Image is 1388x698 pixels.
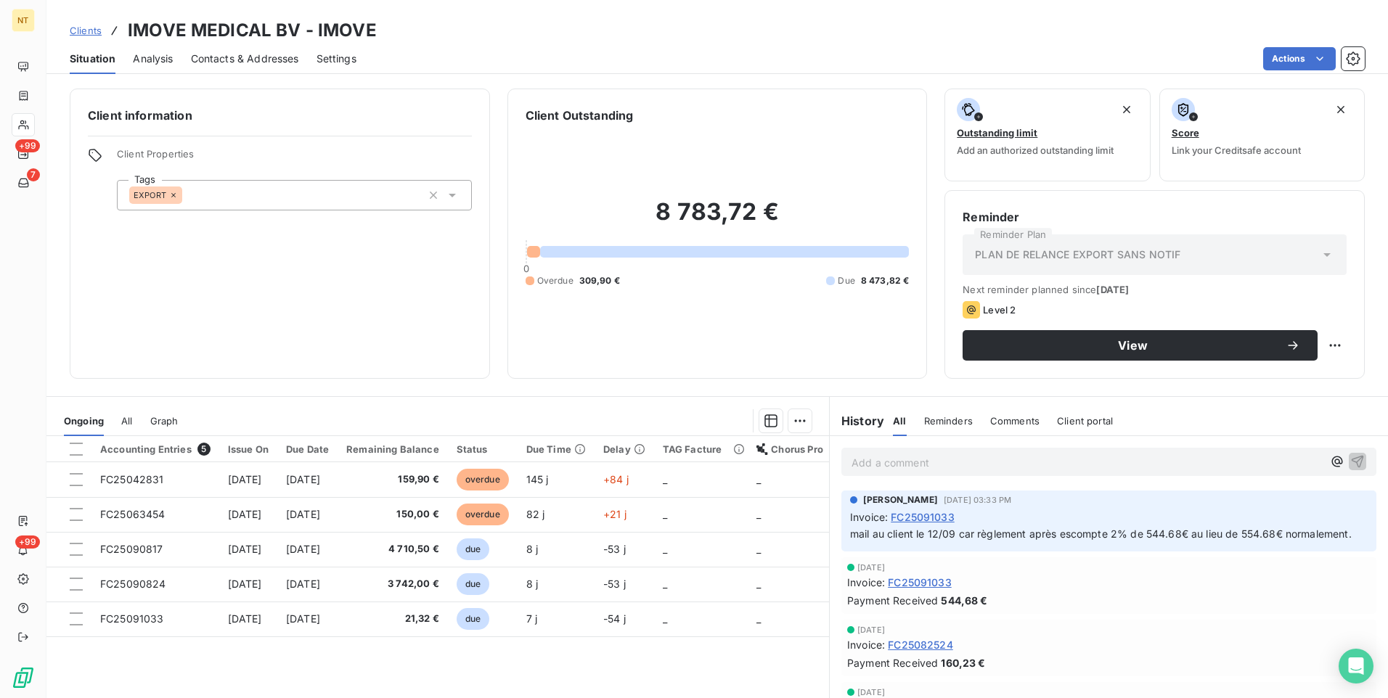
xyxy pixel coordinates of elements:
span: [PERSON_NAME] [863,493,938,506]
div: Delay [603,443,645,455]
span: 7 j [526,612,537,625]
span: Analysis [133,52,173,66]
span: [DATE] [286,508,320,520]
span: Invoice : [850,509,888,525]
span: Situation [70,52,115,66]
input: Add a tag [182,189,194,202]
span: due [457,608,489,630]
a: Clients [70,23,102,38]
span: -53 j [603,578,626,590]
span: All [893,415,906,427]
div: Due Time [526,443,586,455]
span: Link your Creditsafe account [1172,144,1301,156]
span: _ [663,578,667,590]
div: Due Date [286,443,329,455]
span: 0 [523,263,529,274]
h6: Client Outstanding [526,107,634,124]
span: Contacts & Addresses [191,52,299,66]
h3: IMOVE MEDICAL BV - IMOVE [128,17,377,44]
span: _ [756,612,761,625]
span: FC25091033 [100,612,164,625]
span: Comments [990,415,1040,427]
span: 309,90 € [579,274,620,287]
span: 21,32 € [346,612,439,626]
div: Remaining Balance [346,443,439,455]
span: 3 742,00 € [346,577,439,591]
span: FC25090817 [100,543,163,555]
span: Invoice : [847,637,885,652]
div: NT [12,9,35,32]
span: Level 2 [983,304,1016,316]
span: due [457,573,489,595]
span: Reminders [924,415,973,427]
span: 160,23 € [941,655,985,670]
span: View [980,340,1286,351]
span: Client portal [1057,415,1113,427]
h6: Client information [88,107,472,124]
span: _ [663,612,667,625]
span: 544,68 € [941,593,987,608]
span: Payment Received [847,593,938,608]
span: Settings [317,52,356,66]
span: _ [756,578,761,590]
span: Graph [150,415,179,427]
span: overdue [457,504,509,525]
span: [DATE] [286,578,320,590]
span: [DATE] [228,612,262,625]
span: Overdue [537,274,573,287]
span: _ [756,508,761,520]
span: [DATE] [228,578,262,590]
span: Ongoing [64,415,104,427]
div: Issue On [228,443,269,455]
span: 150,00 € [346,507,439,522]
span: [DATE] [286,543,320,555]
span: EXPORT [134,191,166,200]
button: Outstanding limitAdd an authorized outstanding limit [944,89,1150,181]
span: _ [756,543,761,555]
span: Client Properties [117,148,472,168]
button: Actions [1263,47,1336,70]
span: Next reminder planned since [963,284,1347,295]
span: 5 [197,443,211,456]
span: FC25090824 [100,578,166,590]
span: [DATE] [286,473,320,485]
span: FC25091033 [888,575,952,590]
span: +99 [15,535,40,549]
h6: Reminder [963,208,1347,226]
span: FC25063454 [100,508,166,520]
span: FC25082524 [888,637,953,652]
span: 82 j [526,508,545,520]
span: [DATE] [857,688,885,697]
span: Clients [70,25,102,36]
span: Payment Received [847,655,938,670]
span: -53 j [603,543,626,555]
h6: History [830,412,884,430]
span: 8 j [526,578,538,590]
span: Score [1172,127,1199,139]
span: +99 [15,139,40,152]
span: _ [756,473,761,485]
span: 159,90 € [346,472,439,487]
span: 8 j [526,543,538,555]
div: Status [457,443,509,455]
span: [DATE] [857,563,885,572]
span: -54 j [603,612,626,625]
button: View [963,330,1318,361]
span: [DATE] [228,473,262,485]
span: Outstanding limit [957,127,1037,139]
span: [DATE] 03:33 PM [944,496,1011,504]
span: +21 j [603,508,626,520]
h2: 8 783,72 € [526,197,910,241]
span: _ [663,473,667,485]
div: Accounting Entries [100,443,211,456]
span: 7 [27,168,40,181]
span: Invoice : [847,575,885,590]
span: [DATE] [228,508,262,520]
span: All [121,415,132,427]
div: TAG Facture [663,443,740,455]
span: [DATE] [228,543,262,555]
button: ScoreLink your Creditsafe account [1159,89,1365,181]
span: 145 j [526,473,549,485]
span: +84 j [603,473,629,485]
span: FC25091033 [891,509,955,525]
